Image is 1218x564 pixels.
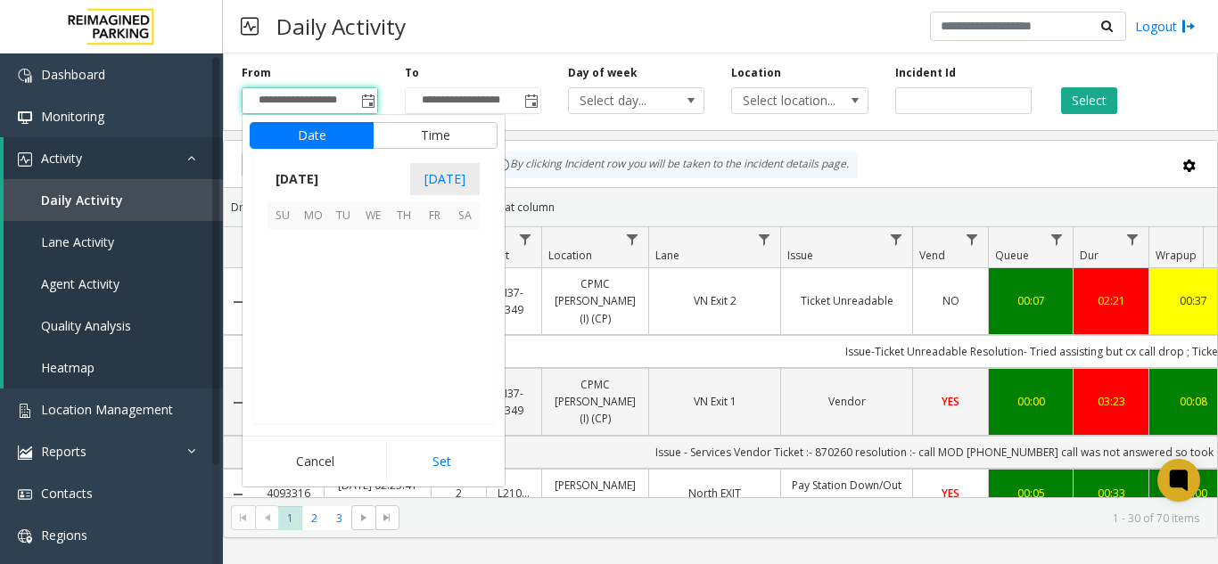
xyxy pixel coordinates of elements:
[335,477,420,511] a: [DATE] 02:25:41 AM
[267,166,326,192] span: [DATE]
[1045,227,1069,251] a: Queue Filter Menu
[357,511,371,525] span: Go to the next page
[548,248,592,263] span: Location
[224,487,252,502] a: Collapse Details
[41,527,87,544] span: Regions
[924,292,977,309] a: NO
[41,233,114,250] span: Lane Activity
[924,393,977,410] a: YES
[792,393,901,410] a: Vendor
[41,443,86,460] span: Reports
[568,65,638,81] label: Day of week
[660,292,769,309] a: VN Exit 2
[267,4,415,48] h3: Daily Activity
[498,385,531,419] a: I37-349
[41,317,131,334] span: Quality Analysis
[1000,485,1062,502] a: 00:05
[621,227,645,251] a: Location Filter Menu
[18,404,32,418] img: 'icon'
[263,485,313,502] a: 4093316
[250,122,374,149] button: Date tab
[410,163,480,195] span: [DATE]
[1084,485,1138,502] a: 00:33
[41,275,119,292] span: Agent Activity
[1000,393,1062,410] a: 00:00
[224,227,1217,497] div: Data table
[419,202,449,230] th: Fr
[732,88,840,113] span: Select location...
[380,511,394,525] span: Go to the last page
[250,442,381,481] button: Cancel
[1084,393,1138,410] a: 03:23
[553,376,638,428] a: CPMC [PERSON_NAME] (I) (CP)
[278,506,302,530] span: Page 1
[655,248,679,263] span: Lane
[4,179,223,221] a: Daily Activity
[18,69,32,83] img: 'icon'
[224,192,1217,223] div: Drag a column header and drop it here to group by that column
[1181,17,1196,36] img: logout
[375,505,399,530] span: Go to the last page
[660,485,769,502] a: North EXIT
[41,192,123,208] span: Daily Activity
[386,442,498,481] button: Set
[942,293,959,308] span: NO
[41,485,93,502] span: Contacts
[514,227,538,251] a: Lot Filter Menu
[410,511,1199,526] kendo-pager-info: 1 - 30 of 70 items
[498,485,531,502] a: L21088000
[731,65,781,81] label: Location
[1000,292,1062,309] a: 00:07
[389,202,419,230] th: Th
[787,248,813,263] span: Issue
[373,122,498,149] button: Time tab
[242,65,271,81] label: From
[1156,248,1197,263] span: Wrapup
[224,295,252,309] a: Collapse Details
[1080,248,1099,263] span: Dur
[18,110,32,125] img: 'icon'
[449,202,480,230] th: Sa
[328,202,358,230] th: Tu
[487,151,858,178] div: By clicking Incident row you will be taken to the incident details page.
[4,137,223,179] a: Activity
[792,477,901,511] a: Pay Station Down/Out of Order
[4,221,223,263] a: Lane Activity
[660,393,769,410] a: VN Exit 1
[18,529,32,544] img: 'icon'
[4,305,223,347] a: Quality Analysis
[942,486,959,501] span: YES
[327,506,351,530] span: Page 3
[358,88,377,113] span: Toggle popup
[1084,292,1138,309] a: 02:21
[4,263,223,305] a: Agent Activity
[41,359,95,376] span: Heatmap
[302,506,326,530] span: Page 2
[553,477,638,511] a: [PERSON_NAME] Town (L)
[942,394,959,409] span: YES
[553,275,638,327] a: CPMC [PERSON_NAME] (I) (CP)
[1135,17,1196,36] a: Logout
[442,485,475,502] a: 2
[569,88,677,113] span: Select day...
[753,227,777,251] a: Lane Filter Menu
[1061,87,1117,114] button: Select
[405,65,419,81] label: To
[351,505,375,530] span: Go to the next page
[792,292,901,309] a: Ticket Unreadable
[4,347,223,388] a: Heatmap
[358,202,389,230] th: We
[960,227,984,251] a: Vend Filter Menu
[995,248,1029,263] span: Queue
[241,4,259,48] img: pageIcon
[924,485,977,502] a: YES
[18,487,32,502] img: 'icon'
[41,66,105,83] span: Dashboard
[885,227,909,251] a: Issue Filter Menu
